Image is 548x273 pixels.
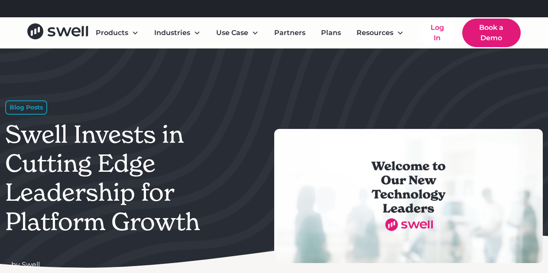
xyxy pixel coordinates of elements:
[147,24,208,42] div: Industries
[357,28,393,38] div: Resources
[11,260,20,270] div: by
[350,24,411,42] div: Resources
[267,24,312,42] a: Partners
[27,23,88,42] a: home
[22,260,40,270] div: Swell
[154,28,190,38] div: Industries
[5,120,256,236] h1: Swell Invests in Cutting Edge Leadership for Platform Growth
[462,19,521,47] a: Book a Demo
[89,24,146,42] div: Products
[209,24,266,42] div: Use Case
[314,24,348,42] a: Plans
[419,19,455,47] a: Log In
[5,100,47,115] div: Blog Posts
[96,28,128,38] div: Products
[216,28,248,38] div: Use Case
